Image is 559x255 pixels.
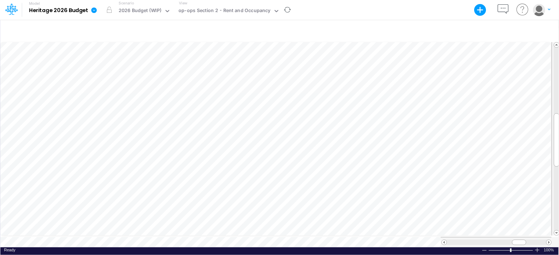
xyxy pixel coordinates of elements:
[29,1,40,6] label: Model
[544,247,555,253] span: 100%
[488,247,534,253] div: Zoom
[534,247,540,253] div: Zoom In
[510,248,512,252] div: Zoom
[544,247,555,253] div: Zoom level
[29,7,88,14] b: Heritage 2026 Budget
[119,7,162,15] div: 2026 Budget (WIP)
[4,248,15,252] span: Ready
[482,248,487,253] div: Zoom Out
[4,247,15,253] div: In Ready mode
[179,0,187,6] label: View
[178,7,270,15] div: op-ops Section 2 - Rent and Occupancy
[119,0,134,6] label: Scenario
